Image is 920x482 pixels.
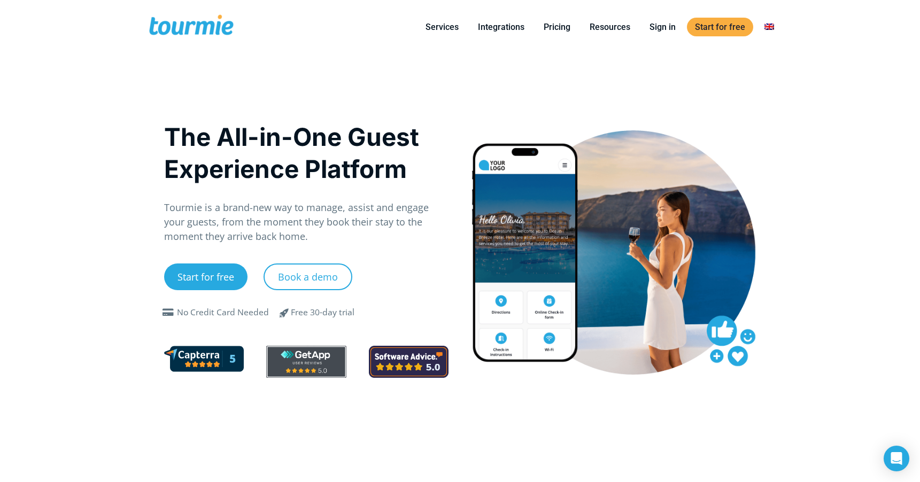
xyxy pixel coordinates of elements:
a: Pricing [536,20,578,34]
span:  [160,308,177,317]
a: Start for free [164,263,248,290]
span:  [272,306,297,319]
div: Open Intercom Messenger [884,446,909,471]
a: Integrations [470,20,532,34]
p: Tourmie is a brand-new way to manage, assist and engage your guests, from the moment they book th... [164,200,449,244]
a: Start for free [687,18,753,36]
div: No Credit Card Needed [177,306,269,319]
div: Free 30-day trial [291,306,354,319]
a: Book a demo [264,263,352,290]
a: Resources [582,20,638,34]
a: Services [418,20,467,34]
h1: The All-in-One Guest Experience Platform [164,121,449,185]
a: Sign in [641,20,684,34]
